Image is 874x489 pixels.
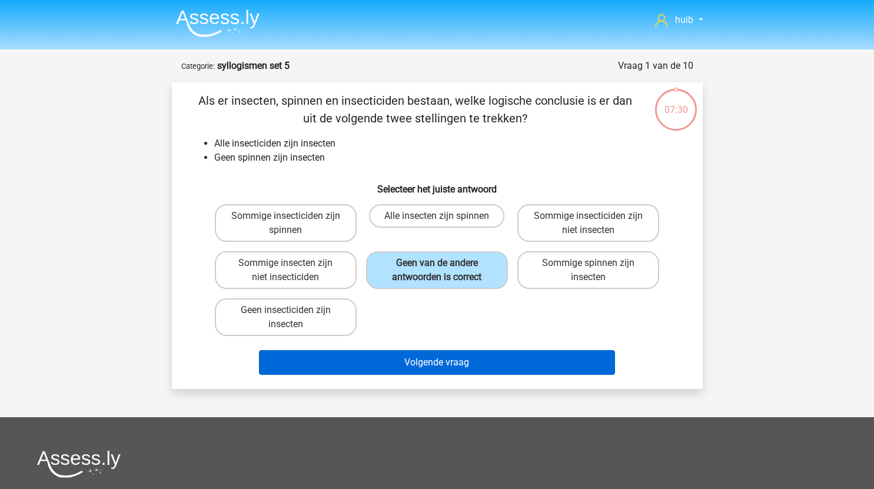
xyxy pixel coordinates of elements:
[215,298,357,336] label: Geen insecticiden zijn insecten
[517,204,659,242] label: Sommige insecticiden zijn niet insecten
[650,13,707,27] a: huib
[517,251,659,289] label: Sommige spinnen zijn insecten
[217,60,290,71] strong: syllogismen set 5
[618,59,693,73] div: Vraag 1 van de 10
[191,92,640,127] p: Als er insecten, spinnen en insecticiden bestaan, welke logische conclusie is er dan uit de volge...
[214,137,684,151] li: Alle insecticiden zijn insecten
[366,251,508,289] label: Geen van de andere antwoorden is correct
[191,174,684,195] h6: Selecteer het juiste antwoord
[654,88,698,117] div: 07:30
[259,350,615,375] button: Volgende vraag
[181,62,215,71] small: Categorie:
[675,14,693,25] span: huib
[215,204,357,242] label: Sommige insecticiden zijn spinnen
[176,9,260,37] img: Assessly
[214,151,684,165] li: Geen spinnen zijn insecten
[215,251,357,289] label: Sommige insecten zijn niet insecticiden
[37,450,121,478] img: Assessly logo
[369,204,504,228] label: Alle insecten zijn spinnen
